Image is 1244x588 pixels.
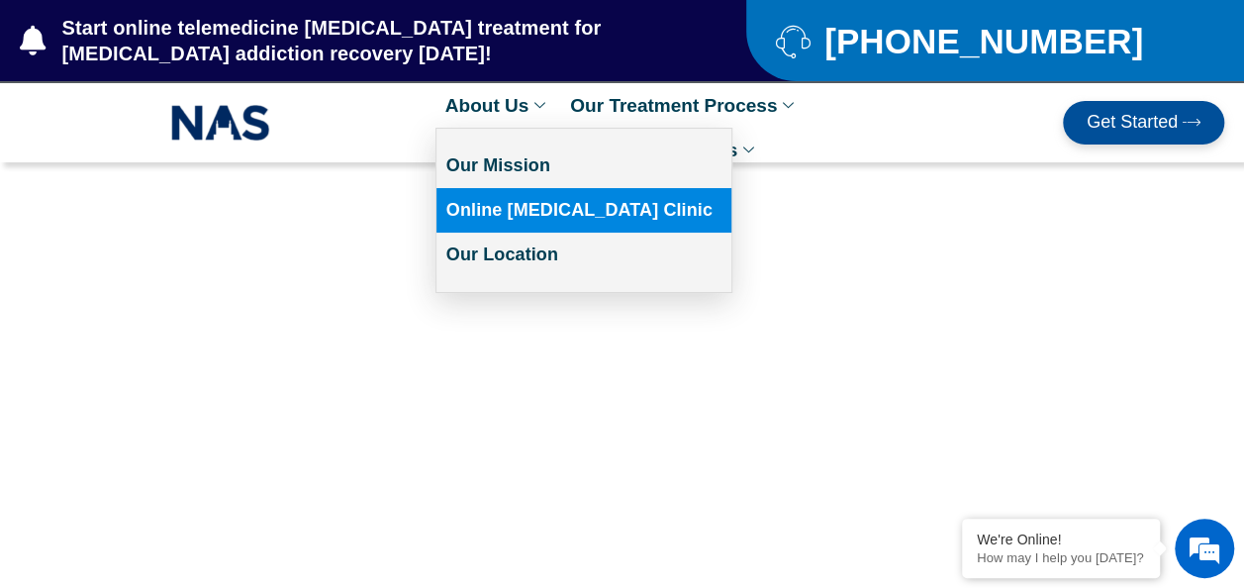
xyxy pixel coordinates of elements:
a: Online [MEDICAL_DATA] Clinic [436,188,731,233]
a: Start online telemedicine [MEDICAL_DATA] treatment for [MEDICAL_DATA] addiction recovery [DATE]! [20,15,667,66]
span: [PHONE_NUMBER] [819,29,1143,53]
a: Our Location [436,233,731,277]
p: How may I help you today? [977,550,1145,565]
div: Navigation go back [22,102,51,132]
img: NAS_email_signature-removebg-preview.png [171,100,270,146]
textarea: Type your message and hit 'Enter' [10,384,377,453]
span: Get Started [1087,113,1178,133]
a: [PHONE_NUMBER] [776,24,1195,58]
span: Start online telemedicine [MEDICAL_DATA] treatment for [MEDICAL_DATA] addiction recovery [DATE]! [57,15,668,66]
div: Minimize live chat window [325,10,372,57]
span: We're online! [115,171,273,371]
a: About Us [435,83,560,128]
div: Chat with us now [133,104,362,130]
a: Get Started [1063,101,1224,145]
a: Our Treatment Process [560,83,809,128]
div: We're Online! [977,532,1145,547]
a: Our Mission [436,144,731,188]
